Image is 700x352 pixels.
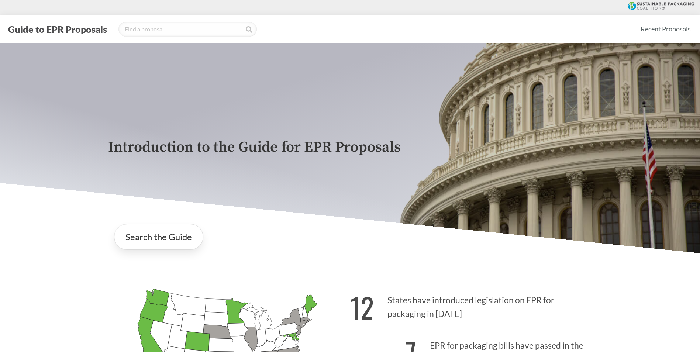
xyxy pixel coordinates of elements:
[350,282,592,328] p: States have introduced legislation on EPR for packaging in [DATE]
[6,23,109,35] button: Guide to EPR Proposals
[350,287,374,328] strong: 12
[114,224,203,250] a: Search the Guide
[108,139,592,156] p: Introduction to the Guide for EPR Proposals
[118,22,257,37] input: Find a proposal
[637,21,694,37] a: Recent Proposals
